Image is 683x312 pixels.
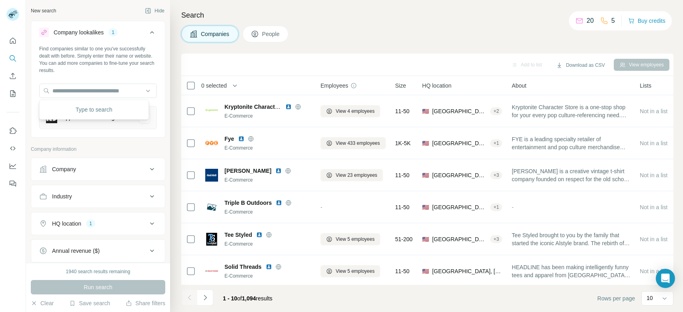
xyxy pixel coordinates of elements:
span: Not in a list [640,268,667,274]
button: Save search [69,299,110,307]
span: of [237,295,242,302]
img: Logo of Solid Threads [205,270,218,272]
span: View 4 employees [336,108,375,115]
button: View 23 employees [320,169,383,181]
button: Use Surfe API [6,141,19,156]
button: Hide [139,5,170,17]
span: results [223,295,272,302]
span: [GEOGRAPHIC_DATA], [US_STATE] [432,203,487,211]
span: Solid Threads [224,263,262,271]
div: Find companies similar to one you've successfully dealt with before. Simply enter their name or w... [39,45,157,74]
span: Triple B Outdoors [224,199,272,207]
img: LinkedIn logo [285,104,292,110]
span: Not in a list [640,236,667,242]
img: Logo of Charlie Hustle [205,169,218,182]
span: Kryptonite Character Store [224,104,296,110]
span: 1,094 [242,295,256,302]
span: View 433 employees [336,140,380,147]
div: E-Commerce [224,176,311,184]
span: 11-50 [395,267,410,275]
span: - [512,204,514,210]
span: People [262,30,280,38]
div: Industry [52,192,72,200]
div: E-Commerce [224,272,311,280]
span: [GEOGRAPHIC_DATA], [US_STATE] [432,267,502,275]
span: Size [395,82,406,90]
span: [GEOGRAPHIC_DATA], [US_STATE] [432,107,487,115]
span: 🇺🇸 [422,267,429,275]
span: Employees [320,82,348,90]
span: HQ location [422,82,451,90]
div: E-Commerce [224,144,311,152]
span: Rows per page [597,294,635,302]
div: E-Commerce [224,112,311,120]
span: 11-50 [395,107,410,115]
span: Not in a list [640,108,667,114]
span: 11-50 [395,171,410,179]
span: 🇺🇸 [422,139,429,147]
button: Search [6,51,19,66]
img: Logo of Kryptonite Character Store [205,109,218,113]
img: LinkedIn logo [266,264,272,270]
img: LinkedIn logo [256,232,262,238]
span: Not in a list [640,140,667,146]
img: Logo of Triple B Outdoors [205,201,218,214]
span: - [320,204,322,210]
img: LinkedIn logo [276,200,282,206]
button: Buy credits [628,15,665,26]
div: + 1 [490,140,502,147]
span: [PERSON_NAME] [224,167,271,175]
span: 🇺🇸 [422,203,429,211]
div: Type to search [41,102,147,118]
div: Open Intercom Messenger [656,269,675,288]
span: FYE is a leading specialty retailer of entertainment and pop culture merchandise stores in the [G... [512,135,630,151]
button: My lists [6,86,19,101]
button: Clear [31,299,54,307]
div: New search [31,7,56,14]
div: E-Commerce [224,240,311,248]
span: View 5 employees [336,268,375,275]
span: Not in a list [640,204,667,210]
button: Use Surfe on LinkedIn [6,124,19,138]
h4: Search [181,10,673,21]
button: Company lookalikes1 [31,23,165,45]
span: [GEOGRAPHIC_DATA], [US_STATE] [432,171,487,179]
span: Kryptonite Character Store is a one-stop shop for your every pop culture-referencing need. We hav... [512,103,630,119]
button: View 5 employees [320,233,380,245]
button: Navigate to next page [197,290,213,306]
p: Company information [31,146,165,153]
button: Feedback [6,176,19,191]
button: View 5 employees [320,265,380,277]
p: 20 [587,16,594,26]
div: HQ location [52,220,81,228]
img: Logo of Fye [205,141,218,145]
p: 10 [647,294,653,302]
div: + 1 [490,204,502,211]
button: Share filters [126,299,165,307]
span: Tee Styled [224,231,252,239]
button: Industry [31,187,165,206]
div: + 3 [490,172,502,179]
button: HQ location1 [31,214,165,233]
div: + 3 [490,236,502,243]
img: Logo of Tee Styled [205,233,218,246]
span: 51-200 [395,235,413,243]
span: [PERSON_NAME] is a creative vintage t-shirt company founded on respect for the old school and lov... [512,167,630,183]
button: View 4 employees [320,105,380,117]
span: Tee Styled brought to you by the family that started the iconic Alstyle brand. The rebirth of Als... [512,231,630,247]
button: Download as CSV [551,59,610,71]
span: [GEOGRAPHIC_DATA] [432,235,487,243]
span: View 23 employees [336,172,377,179]
div: 1 [86,220,95,227]
button: Annual revenue ($) [31,241,165,260]
span: 🇺🇸 [422,171,429,179]
span: Companies [201,30,230,38]
img: LinkedIn logo [275,168,282,174]
div: Annual revenue ($) [52,247,100,255]
div: + 2 [490,108,502,115]
div: 1940 search results remaining [66,268,130,275]
span: View 5 employees [336,236,375,243]
button: Dashboard [6,159,19,173]
span: 1 - 10 [223,295,237,302]
span: 11-50 [395,203,410,211]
